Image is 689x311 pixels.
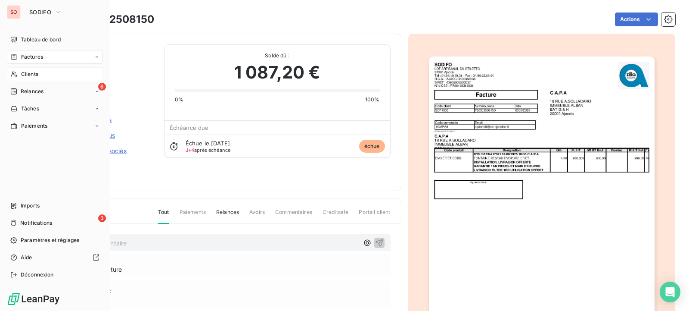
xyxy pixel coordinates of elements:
[275,208,312,223] span: Commentaires
[180,208,206,223] span: Paiements
[98,214,106,222] span: 3
[98,83,106,91] span: 6
[21,122,47,130] span: Paiements
[359,140,385,153] span: échue
[660,282,680,302] div: Open Intercom Messenger
[249,208,265,223] span: Avoirs
[234,60,320,85] span: 1 087,20 €
[21,254,32,261] span: Aide
[170,124,209,131] span: Échéance due
[615,13,658,26] button: Actions
[186,148,231,153] span: après échéance
[186,140,230,147] span: Échue le [DATE]
[21,36,61,44] span: Tableau de bord
[7,292,60,306] img: Logo LeanPay
[68,55,154,62] span: 9CAPA0
[365,96,380,104] span: 100%
[359,208,390,223] span: Portail client
[175,52,380,60] span: Solde dû :
[21,88,43,95] span: Relances
[7,251,103,264] a: Aide
[7,5,21,19] div: SO
[323,208,349,223] span: Creditsafe
[21,53,43,61] span: Factures
[21,202,40,210] span: Imports
[158,208,169,224] span: Tout
[29,9,51,16] span: SODIFO
[186,147,194,153] span: J+4
[175,96,183,104] span: 0%
[20,219,52,227] span: Notifications
[216,208,239,223] span: Relances
[21,236,79,244] span: Paramètres et réglages
[21,271,54,279] span: Déconnexion
[21,105,39,113] span: Tâches
[21,70,38,78] span: Clients
[81,12,154,27] h3: FSOD2508150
